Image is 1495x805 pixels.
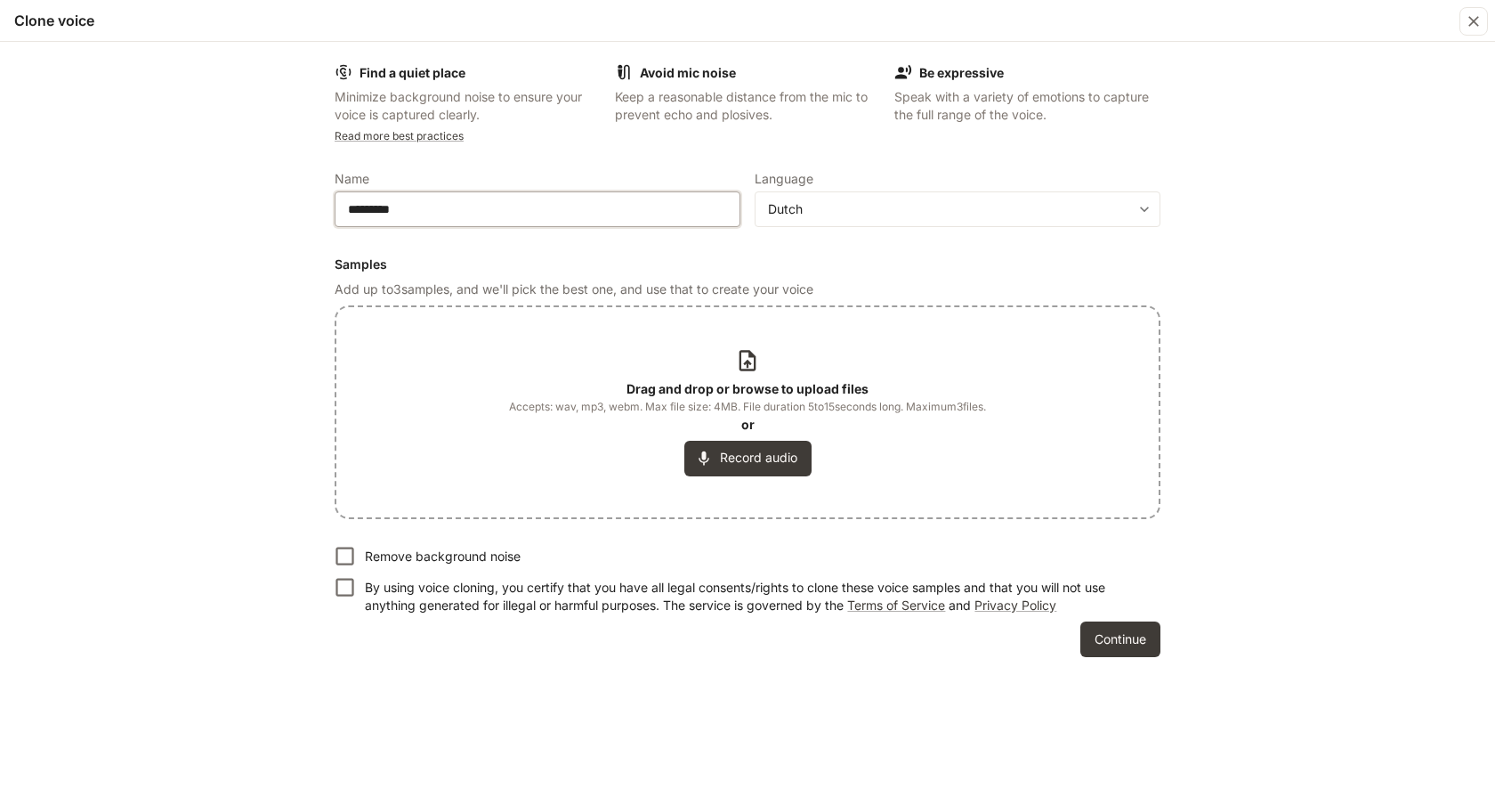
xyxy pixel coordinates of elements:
button: Record audio [684,441,812,476]
b: Find a quiet place [360,65,465,80]
p: Add up to 3 samples, and we'll pick the best one, and use that to create your voice [335,281,1160,298]
b: Be expressive [919,65,1004,80]
p: Keep a reasonable distance from the mic to prevent echo and plosives. [615,88,881,124]
div: Dutch [768,200,1131,218]
b: Avoid mic noise [640,65,736,80]
h5: Clone voice [14,11,94,30]
p: Language [755,173,813,185]
p: Remove background noise [365,548,521,565]
h6: Samples [335,256,1160,273]
b: or [741,417,755,432]
span: Accepts: wav, mp3, webm. Max file size: 4MB. File duration 5 to 15 seconds long. Maximum 3 files. [509,398,986,416]
b: Drag and drop or browse to upload files [626,381,869,396]
p: Speak with a variety of emotions to capture the full range of the voice. [894,88,1160,124]
button: Continue [1080,622,1160,657]
p: By using voice cloning, you certify that you have all legal consents/rights to clone these voice ... [365,579,1146,614]
a: Terms of Service [847,598,945,613]
p: Name [335,173,369,185]
p: Minimize background noise to ensure your voice is captured clearly. [335,88,601,124]
a: Privacy Policy [974,598,1056,613]
div: Dutch [756,200,1160,218]
a: Read more best practices [335,129,464,142]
